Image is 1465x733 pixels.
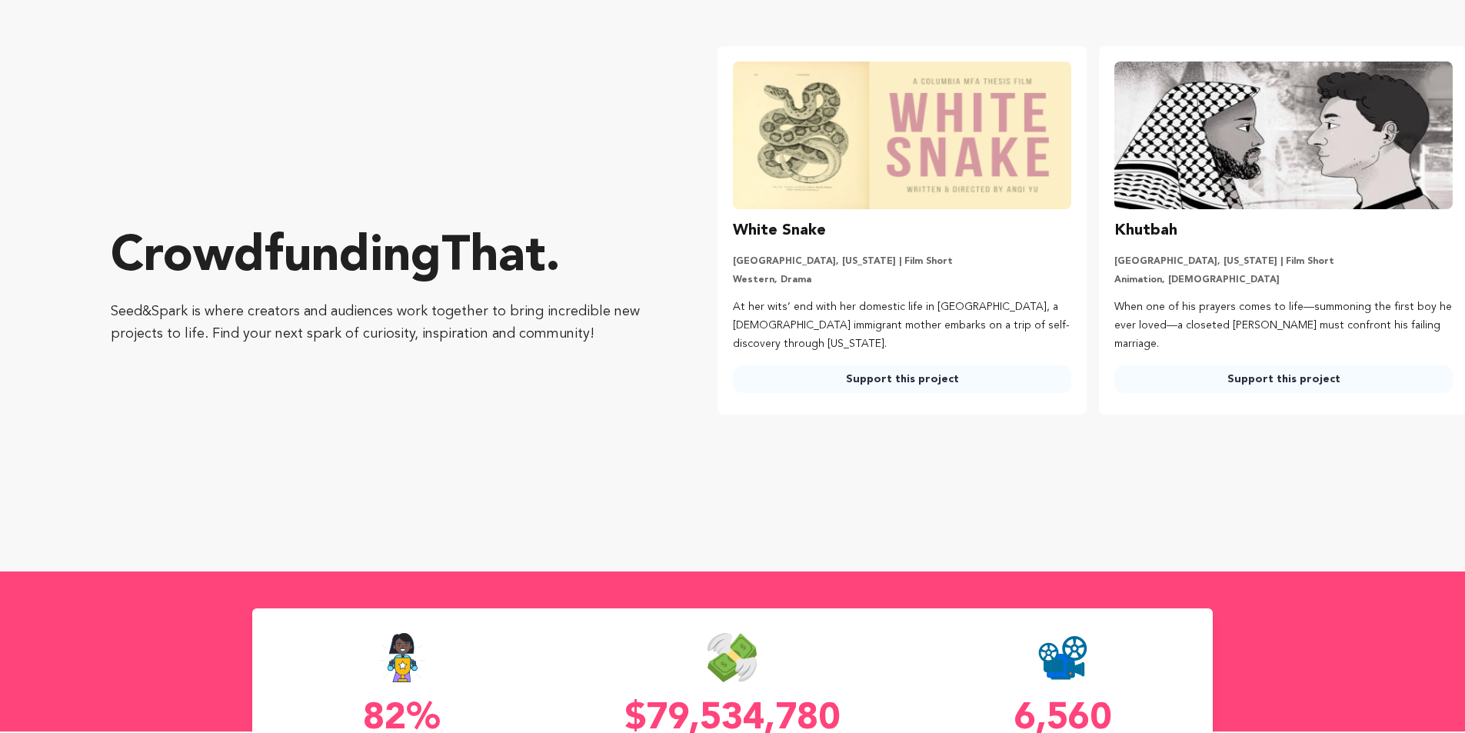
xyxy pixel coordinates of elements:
img: Khutbah image [1114,62,1453,209]
img: Seed&Spark Money Raised Icon [708,633,757,682]
a: Support this project [733,365,1071,393]
p: At her wits’ end with her domestic life in [GEOGRAPHIC_DATA], a [DEMOGRAPHIC_DATA] immigrant moth... [733,298,1071,353]
p: Animation, [DEMOGRAPHIC_DATA] [1114,274,1453,286]
h3: White Snake [733,218,826,243]
img: White Snake image [733,62,1071,209]
p: When one of his prayers comes to life—summoning the first boy he ever loved—a closeted [PERSON_NA... [1114,298,1453,353]
img: Seed&Spark Success Rate Icon [378,633,426,682]
p: Crowdfunding that . [111,227,656,288]
h3: Khutbah [1114,218,1177,243]
img: Seed&Spark Projects Created Icon [1038,633,1087,682]
p: [GEOGRAPHIC_DATA], [US_STATE] | Film Short [1114,255,1453,268]
p: Seed&Spark is where creators and audiences work together to bring incredible new projects to life... [111,301,656,345]
p: Western, Drama [733,274,1071,286]
a: Support this project [1114,365,1453,393]
p: [GEOGRAPHIC_DATA], [US_STATE] | Film Short [733,255,1071,268]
